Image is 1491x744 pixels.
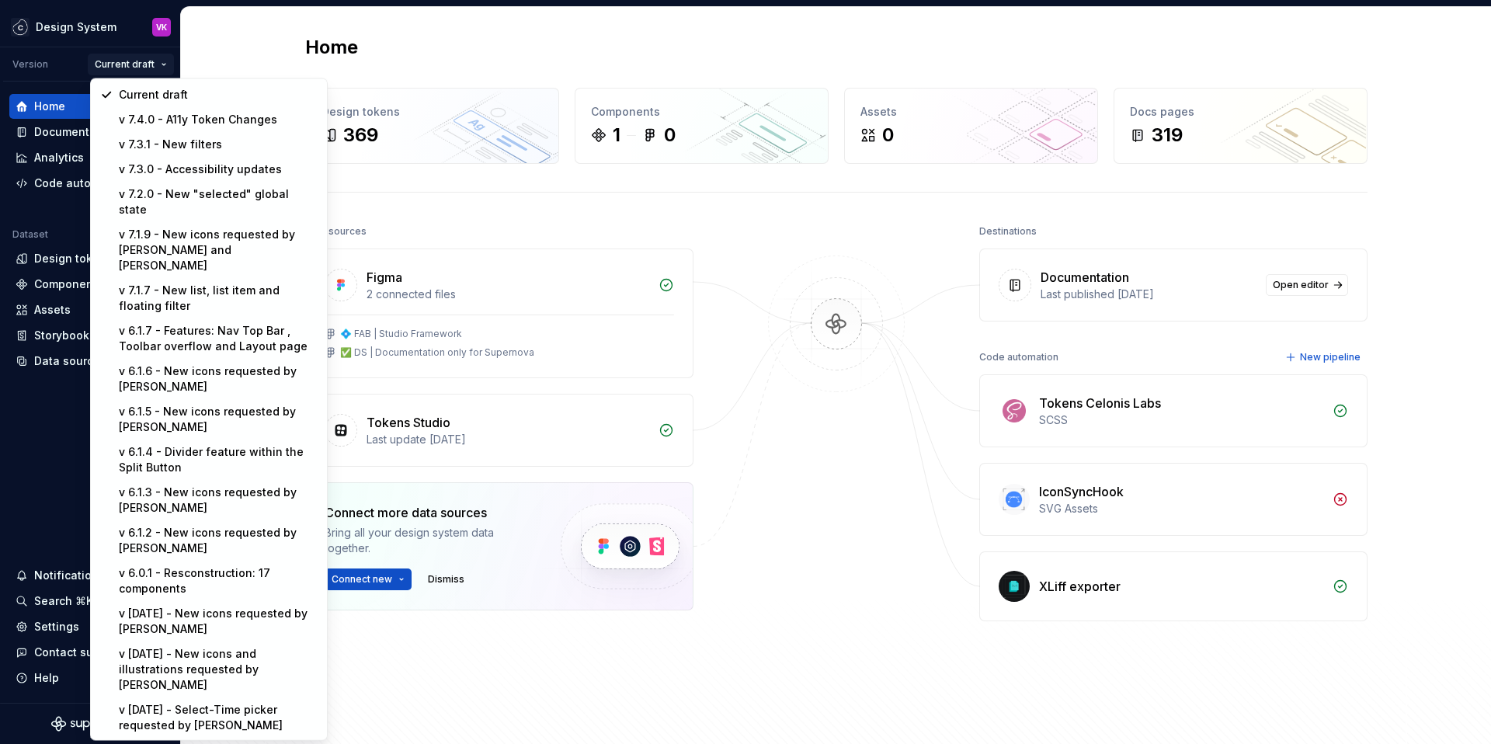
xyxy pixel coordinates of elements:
[119,112,318,127] div: v 7.4.0 - A11y Token Changes
[119,404,318,435] div: v 6.1.5 - New icons requested by [PERSON_NAME]
[119,137,318,152] div: v 7.3.1 - New filters
[119,525,318,556] div: v 6.1.2 - New icons requested by [PERSON_NAME]
[119,485,318,516] div: v 6.1.3 - New icons requested by [PERSON_NAME]
[119,162,318,177] div: v 7.3.0 - Accessibility updates
[119,606,318,637] div: v [DATE] - New icons requested by [PERSON_NAME]
[119,323,318,354] div: v 6.1.7 - Features: Nav Top Bar , Toolbar overflow and Layout page
[119,565,318,596] div: v 6.0.1 - Resconstruction: 17 components
[119,87,318,103] div: Current draft
[119,186,318,217] div: v 7.2.0 - New "selected" global state
[119,444,318,475] div: v 6.1.4 - Divider feature within the Split Button
[119,227,318,273] div: v 7.1.9 - New icons requested by [PERSON_NAME] and [PERSON_NAME]
[119,646,318,693] div: v [DATE] - New icons and illustrations requested by [PERSON_NAME]
[119,363,318,395] div: v 6.1.6 - New icons requested by [PERSON_NAME]
[119,702,318,733] div: v [DATE] - Select-Time picker requested by [PERSON_NAME]
[119,283,318,314] div: v 7.1.7 - New list, list item and floating filter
